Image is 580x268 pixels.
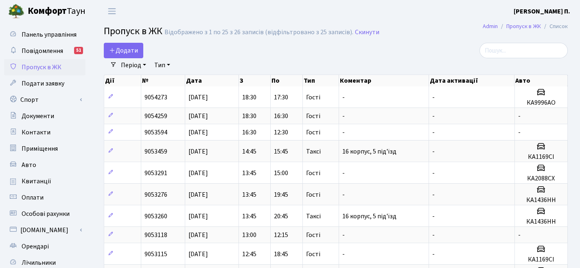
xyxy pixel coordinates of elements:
[242,190,256,199] span: 13:45
[518,175,564,182] h5: КА2088СХ
[144,212,167,221] span: 9053260
[22,193,44,202] span: Оплати
[432,190,435,199] span: -
[188,93,208,102] span: [DATE]
[432,250,435,259] span: -
[483,22,498,31] a: Admin
[432,147,435,156] span: -
[4,108,85,124] a: Документи
[342,147,396,156] span: 16 корпус, 5 під'їзд
[242,128,256,137] span: 16:30
[188,212,208,221] span: [DATE]
[144,128,167,137] span: 9053594
[432,231,435,239] span: -
[518,153,564,161] h5: КА1169СI
[342,128,345,137] span: -
[102,4,122,18] button: Переключити навігацію
[514,75,568,86] th: Авто
[355,29,379,36] a: Скинути
[144,231,167,239] span: 9053118
[429,75,515,86] th: Дата активації
[306,148,321,155] span: Таксі
[274,93,288,102] span: 17:30
[22,30,77,39] span: Панель управління
[242,93,256,102] span: 18:30
[188,169,208,178] span: [DATE]
[306,170,320,176] span: Гості
[306,232,320,238] span: Гості
[432,169,435,178] span: -
[28,4,67,18] b: Комфорт
[4,26,85,43] a: Панель управління
[109,46,138,55] span: Додати
[104,43,143,58] a: Додати
[342,112,345,121] span: -
[4,92,85,108] a: Спорт
[514,7,570,16] b: [PERSON_NAME] П.
[22,258,56,267] span: Лічильники
[144,112,167,121] span: 9054259
[342,93,345,102] span: -
[306,113,320,119] span: Гості
[242,231,256,239] span: 13:00
[306,94,320,101] span: Гості
[471,18,580,35] nav: breadcrumb
[242,212,256,221] span: 13:45
[518,218,564,226] h5: КА1436НН
[303,75,339,86] th: Тип
[28,4,85,18] span: Таун
[22,112,54,121] span: Документи
[185,75,239,86] th: Дата
[432,212,435,221] span: -
[4,238,85,255] a: Орендарі
[518,128,521,137] span: -
[118,58,149,72] a: Період
[342,190,345,199] span: -
[188,112,208,121] span: [DATE]
[22,160,36,169] span: Авто
[274,147,288,156] span: 15:45
[144,147,167,156] span: 9053459
[4,157,85,173] a: Авто
[339,75,429,86] th: Коментар
[151,58,173,72] a: Тип
[518,231,521,239] span: -
[4,141,85,157] a: Приміщення
[4,75,85,92] a: Подати заявку
[74,47,83,54] div: 51
[274,190,288,199] span: 19:45
[239,75,271,86] th: З
[242,250,256,259] span: 12:45
[188,128,208,137] span: [DATE]
[188,231,208,239] span: [DATE]
[242,112,256,121] span: 18:30
[271,75,303,86] th: По
[144,250,167,259] span: 9053115
[306,191,320,198] span: Гості
[22,79,64,88] span: Подати заявку
[4,43,85,59] a: Повідомлення51
[22,177,51,186] span: Квитанції
[104,75,141,86] th: Дії
[518,99,564,107] h5: КА9996АО
[274,212,288,221] span: 20:45
[141,75,185,86] th: №
[541,22,568,31] li: Список
[342,231,345,239] span: -
[164,29,353,36] div: Відображено з 1 по 25 з 26 записів (відфільтровано з 25 записів).
[22,242,49,251] span: Орендарі
[274,231,288,239] span: 12:15
[342,250,345,259] span: -
[342,169,345,178] span: -
[274,250,288,259] span: 18:45
[22,63,61,72] span: Пропуск в ЖК
[144,93,167,102] span: 9054273
[8,3,24,20] img: logo.png
[188,147,208,156] span: [DATE]
[4,206,85,222] a: Особові рахунки
[4,124,85,141] a: Контакти
[274,112,288,121] span: 16:30
[4,173,85,189] a: Квитанції
[518,196,564,204] h5: КА1436НН
[432,128,435,137] span: -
